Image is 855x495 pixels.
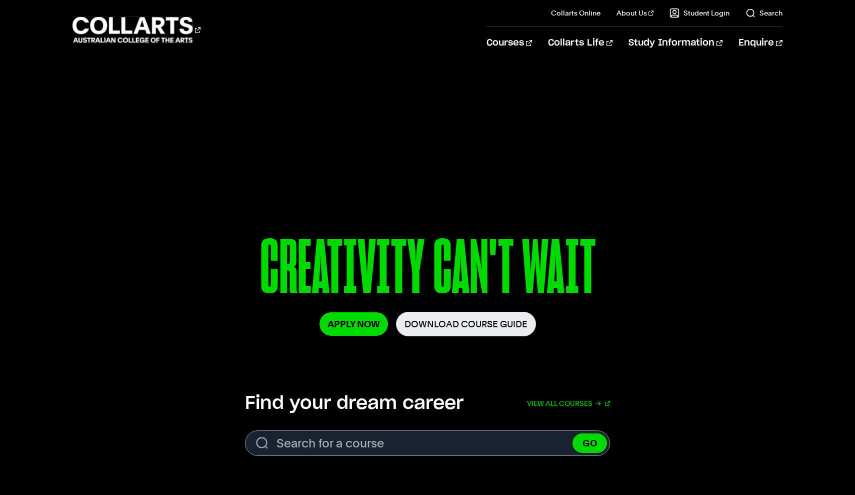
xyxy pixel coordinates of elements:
button: GO [572,433,607,453]
a: Courses [486,27,532,60]
a: Study Information [628,27,722,60]
a: Apply Now [319,312,388,336]
a: Download Course Guide [396,312,536,336]
form: Search [245,430,610,456]
a: Search [745,8,782,18]
input: Search for a course [245,430,610,456]
div: Go to homepage [72,16,200,44]
a: Student Login [669,8,729,18]
h2: Find your dream career [245,392,463,414]
a: About Us [616,8,653,18]
a: Enquire [738,27,782,60]
a: View all courses [527,392,610,414]
p: CREATIVITY CAN'T WAIT [140,229,714,312]
a: Collarts Online [551,8,600,18]
a: Collarts Life [548,27,612,60]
